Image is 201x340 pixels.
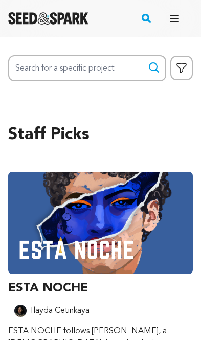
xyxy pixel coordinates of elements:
a: Seed&Spark Homepage [8,12,88,25]
input: Search for a specific project [8,55,166,81]
h2: Staff Picks [8,123,193,147]
img: Seed&Spark Logo Dark Mode [8,12,88,25]
img: ESTA NOCHE image [8,172,193,274]
p: Ilayda Cetinkaya [31,305,90,317]
img: 2560246e7f205256.jpg [14,305,27,317]
h3: ESTA NOCHE [8,280,193,297]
